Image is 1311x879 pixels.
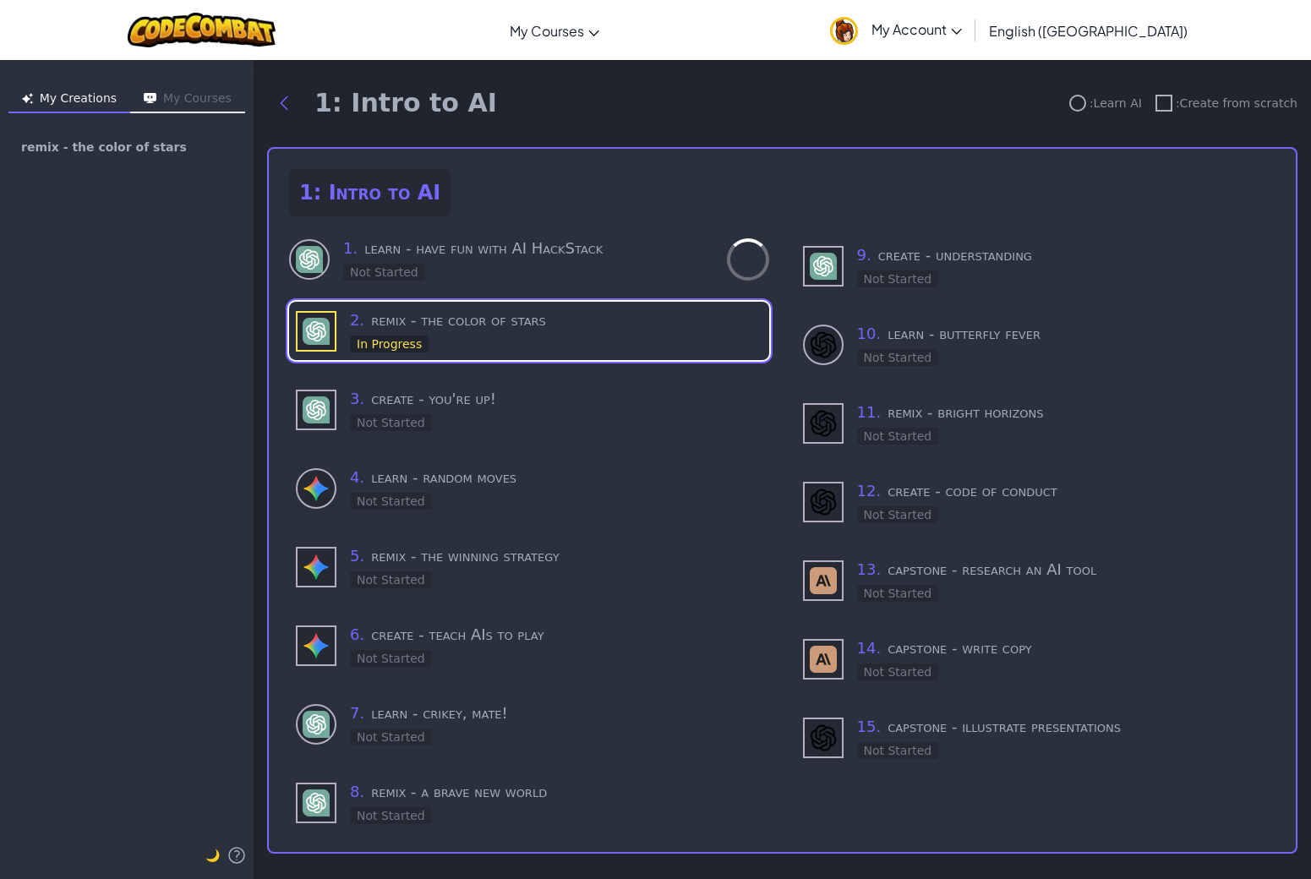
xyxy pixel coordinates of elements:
span: 🌙 [205,849,220,862]
img: GPT-4 [303,789,330,816]
a: My Account [822,3,970,57]
div: use - DALL-E 3 (Not Started) [796,394,1276,452]
div: Not Started [350,729,432,745]
h3: create - understanding [857,243,1270,267]
img: Icon [22,93,33,104]
div: use - GPT-4 (In Progress) [289,302,769,360]
img: DALL-E 3 [810,489,837,516]
img: avatar [830,17,858,45]
div: use - GPT-4 (Not Started) [289,773,769,832]
span: English ([GEOGRAPHIC_DATA]) [989,22,1188,40]
span: 10 . [857,325,882,342]
img: GPT-4 [296,246,323,273]
img: CodeCombat logo [128,13,276,47]
div: use - Gemini (Not Started) [289,616,769,674]
div: Not Started [857,663,939,680]
span: 2 . [350,311,364,329]
span: 8 . [350,783,364,800]
div: Not Started [350,414,432,431]
a: My Courses [501,8,608,53]
img: DALL-E 3 [810,410,837,437]
img: GPT-4 [303,396,330,423]
img: Claude [810,646,837,673]
span: 6 . [350,625,364,643]
span: 7 . [350,704,364,722]
div: learn to use - DALL-E 3 (Not Started) [796,315,1276,374]
h1: 1: Intro to AI [314,88,497,118]
img: Gemini [303,475,330,502]
span: 13 . [857,560,882,578]
div: use - GPT-4 (Not Started) [289,380,769,439]
h3: remix - the color of stars [350,308,762,332]
span: : Create from scratch [1176,95,1297,112]
img: Icon [144,93,156,104]
h3: learn - have fun with AI HackStack [343,237,707,260]
a: remix - the color of stars [7,127,247,167]
span: My Account [871,20,962,38]
span: 5 . [350,547,364,565]
div: Not Started [857,428,939,445]
div: Not Started [857,742,939,759]
div: Not Started [857,506,939,523]
div: learn to use - GPT-4 (Not Started) [289,237,769,281]
div: Not Started [343,264,425,281]
div: Not Started [350,493,432,510]
div: learn to use - GPT-4 (Not Started) [289,695,769,753]
span: 4 . [350,468,364,486]
h3: learn - crikey, mate! [350,702,762,725]
span: 11 . [857,403,882,421]
span: : Learn AI [1090,95,1142,112]
div: Not Started [857,585,939,602]
button: My Courses [130,86,245,113]
h3: remix - bright horizons [857,401,1270,424]
div: use - GPT-4 (Not Started) [796,237,1276,295]
h3: capstone - write copy [857,636,1270,660]
div: use - DALL-E 3 (Not Started) [796,472,1276,531]
div: Not Started [350,571,432,588]
img: GPT-4 [810,253,837,280]
div: Not Started [857,349,939,366]
span: 14 . [857,639,882,657]
span: 1 . [343,239,358,257]
button: Back to modules [267,86,301,120]
div: use - Claude (Not Started) [796,630,1276,688]
h3: learn - random moves [350,466,762,489]
h3: capstone - illustrate presentations [857,715,1270,739]
img: Gemini [303,632,330,659]
h3: create - teach AIs to play [350,623,762,647]
span: My Courses [510,22,584,40]
h3: create - code of conduct [857,479,1270,503]
div: Not Started [350,650,432,667]
span: 9 . [857,246,871,264]
span: 3 . [350,390,364,407]
h3: learn - butterfly fever [857,322,1270,346]
img: DALL-E 3 [810,724,837,751]
div: In Progress [350,336,429,352]
img: DALL-E 3 [810,331,837,358]
img: GPT-4 [303,711,330,738]
a: English ([GEOGRAPHIC_DATA]) [981,8,1196,53]
h2: 1: Intro to AI [289,169,451,216]
span: remix - the color of stars [21,141,187,153]
h3: create - you're up! [350,387,762,411]
span: 15 . [857,718,882,735]
img: GPT-4 [303,318,330,345]
span: 12 . [857,482,882,500]
div: Not Started [350,807,432,824]
h3: capstone - research an AI tool [857,558,1270,581]
button: My Creations [8,86,130,113]
h3: remix - a brave new world [350,780,762,804]
div: use - Gemini (Not Started) [289,538,769,596]
button: 🌙 [205,845,220,865]
div: use - DALL-E 3 (Not Started) [796,708,1276,767]
img: Gemini [303,554,330,581]
img: Claude [810,567,837,594]
h3: remix - the winning strategy [350,544,762,568]
div: use - Claude (Not Started) [796,551,1276,609]
div: Not Started [857,270,939,287]
div: learn to use - Gemini (Not Started) [289,459,769,517]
